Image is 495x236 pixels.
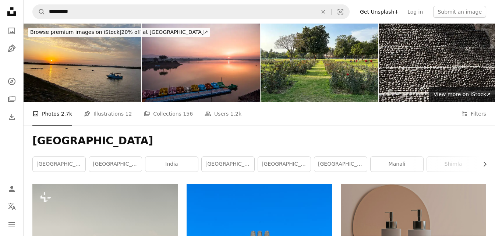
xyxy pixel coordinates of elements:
span: 156 [183,110,193,118]
form: Find visuals sitewide [32,4,350,19]
span: 20% off at [GEOGRAPHIC_DATA] ↗ [30,29,208,35]
img: Close-up image of boating at sunset on Sukhna Lake, Chandigarh, India, sun reflection on reservoi... [24,24,141,102]
a: shimla [427,157,480,172]
h1: [GEOGRAPHIC_DATA] [32,134,486,148]
button: Menu [4,217,19,232]
button: Language [4,199,19,214]
img: Sukhna Lake, Chandigarh at sunrise. [142,24,260,102]
a: Log in / Sign up [4,182,19,196]
button: Visual search [332,5,349,19]
a: Explore [4,74,19,89]
a: Illustrations [4,41,19,56]
button: Search Unsplash [33,5,45,19]
span: View more on iStock ↗ [434,91,491,97]
a: View more on iStock↗ [429,87,495,102]
a: [GEOGRAPHIC_DATA] [258,157,311,172]
img: Image of rows of square, rose flowerbeds in mowed lawn of Zakir Hussain Rose Garden, Chandigarh, ... [261,24,378,102]
button: Clear [315,5,331,19]
a: Illustrations 12 [84,102,132,126]
span: 12 [125,110,132,118]
a: Get Unsplash+ [356,6,403,18]
a: [GEOGRAPHIC_DATA] [202,157,254,172]
span: 1.2k [230,110,241,118]
button: Filters [461,102,486,126]
a: [GEOGRAPHIC_DATA] [314,157,367,172]
span: Browse premium images on iStock | [30,29,121,35]
button: Submit an image [433,6,486,18]
a: [GEOGRAPHIC_DATA] [89,157,142,172]
a: Collections 156 [144,102,193,126]
a: Photos [4,24,19,38]
a: Collections [4,92,19,106]
button: scroll list to the right [478,157,486,172]
a: Users 1.2k [205,102,241,126]
a: [GEOGRAPHIC_DATA] [GEOGRAPHIC_DATA] [33,157,85,172]
a: Log in [403,6,427,18]
a: Browse premium images on iStock|20% off at [GEOGRAPHIC_DATA]↗ [24,24,215,41]
a: manali [371,157,423,172]
a: india [145,157,198,172]
a: Download History [4,109,19,124]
